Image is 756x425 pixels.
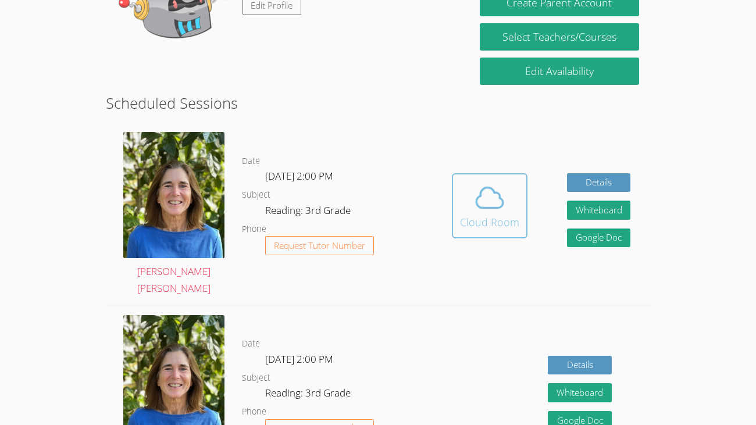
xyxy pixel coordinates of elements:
dt: Phone [242,222,266,237]
span: [DATE] 2:00 PM [265,169,333,183]
a: Edit Availability [480,58,640,85]
a: Select Teachers/Courses [480,23,640,51]
dt: Subject [242,371,270,385]
span: Request Tutor Number [274,241,365,250]
button: Whiteboard [548,383,612,402]
dd: Reading: 3rd Grade [265,202,353,222]
a: Details [567,173,631,192]
div: Cloud Room [460,214,519,230]
dt: Phone [242,405,266,419]
a: Google Doc [567,228,631,248]
dt: Date [242,337,260,351]
span: [DATE] 2:00 PM [265,352,333,366]
h2: Scheduled Sessions [106,92,650,114]
dt: Date [242,154,260,169]
button: Whiteboard [567,201,631,220]
button: Cloud Room [452,173,527,238]
img: avatar.png [123,132,224,258]
dd: Reading: 3rd Grade [265,385,353,405]
button: Request Tutor Number [265,236,374,255]
a: [PERSON_NAME] [PERSON_NAME] [123,132,224,297]
a: Details [548,356,612,375]
dt: Subject [242,188,270,202]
